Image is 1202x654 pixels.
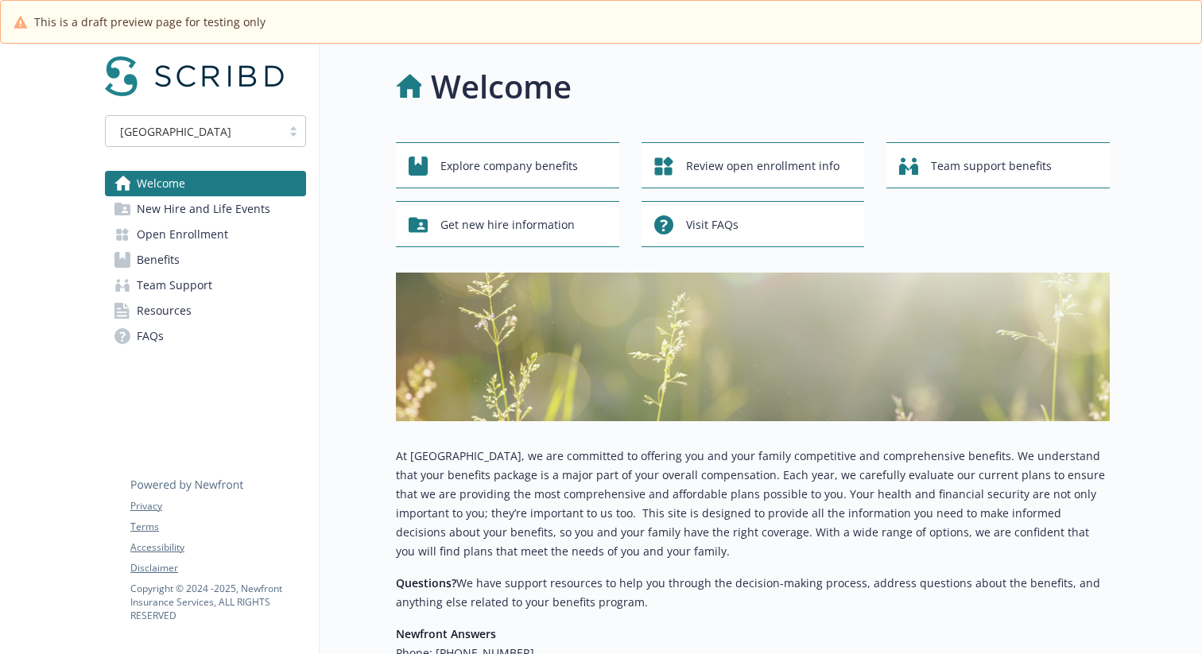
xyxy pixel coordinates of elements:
p: We have support resources to help you through the decision-making process, address questions abou... [396,574,1110,612]
img: overview page banner [396,273,1110,421]
p: At [GEOGRAPHIC_DATA], we are committed to offering you and your family competitive and comprehens... [396,447,1110,561]
span: Get new hire information [440,210,575,240]
button: Explore company benefits [396,142,619,188]
a: New Hire and Life Events [105,196,306,222]
strong: Newfront Answers [396,626,496,641]
button: Review open enrollment info [642,142,865,188]
span: This is a draft preview page for testing only [34,14,266,30]
a: Resources [105,298,306,323]
a: Accessibility [130,540,305,555]
a: Team Support [105,273,306,298]
span: Team support benefits [931,151,1052,181]
span: Team Support [137,273,212,298]
span: [GEOGRAPHIC_DATA] [114,123,273,140]
span: Welcome [137,171,185,196]
a: FAQs [105,323,306,349]
a: Disclaimer [130,561,305,575]
strong: Questions? [396,575,456,590]
p: Copyright © 2024 - 2025 , Newfront Insurance Services, ALL RIGHTS RESERVED [130,582,305,622]
button: Get new hire information [396,201,619,247]
span: New Hire and Life Events [137,196,270,222]
span: Resources [137,298,192,323]
span: Open Enrollment [137,222,228,247]
button: Visit FAQs [642,201,865,247]
span: FAQs [137,323,164,349]
span: Explore company benefits [440,151,578,181]
h1: Welcome [431,63,572,110]
a: Terms [130,520,305,534]
a: Welcome [105,171,306,196]
a: Privacy [130,499,305,513]
span: Visit FAQs [686,210,739,240]
span: Benefits [137,247,180,273]
button: Team support benefits [886,142,1110,188]
span: [GEOGRAPHIC_DATA] [120,123,231,140]
a: Open Enrollment [105,222,306,247]
a: Benefits [105,247,306,273]
span: Review open enrollment info [686,151,839,181]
